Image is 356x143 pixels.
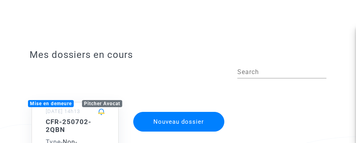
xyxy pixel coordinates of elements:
[28,100,74,107] div: Mise en demeure
[46,108,80,114] small: [DATE] 14h13
[46,118,104,134] h5: CFR-250702-2QBN
[133,112,224,132] button: Nouveau dossier
[30,49,326,61] h3: Mes dossiers en cours
[132,107,225,114] a: Nouveau dossier
[82,100,122,107] div: Pitcher Avocat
